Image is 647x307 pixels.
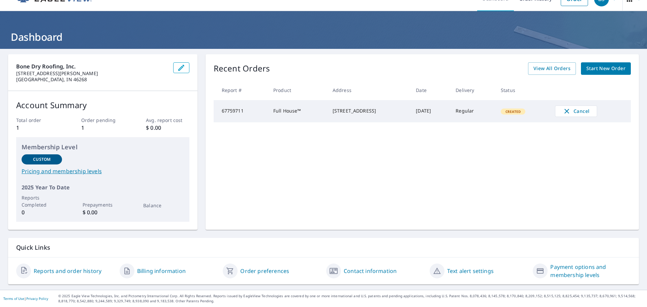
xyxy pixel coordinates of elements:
[450,80,495,100] th: Delivery
[8,30,639,44] h1: Dashboard
[137,267,186,275] a: Billing information
[214,80,268,100] th: Report #
[16,62,168,70] p: Bone Dry Roofing, Inc.
[581,62,631,75] a: Start New Order
[562,107,590,115] span: Cancel
[83,208,123,216] p: $ 0.00
[501,109,525,114] span: Created
[533,64,571,73] span: View All Orders
[528,62,576,75] a: View All Orders
[495,80,550,100] th: Status
[3,296,24,301] a: Terms of Use
[550,263,631,279] a: Payment options and membership levels
[146,117,189,124] p: Avg. report cost
[16,99,189,111] p: Account Summary
[268,80,327,100] th: Product
[555,105,597,117] button: Cancel
[34,267,101,275] a: Reports and order history
[22,143,184,152] p: Membership Level
[16,70,168,76] p: [STREET_ADDRESS][PERSON_NAME]
[81,124,124,132] p: 1
[22,194,62,208] p: Reports Completed
[22,208,62,216] p: 0
[16,124,59,132] p: 1
[240,267,289,275] a: Order preferences
[146,124,189,132] p: $ 0.00
[16,117,59,124] p: Total order
[16,243,631,252] p: Quick Links
[22,167,184,175] a: Pricing and membership levels
[327,80,411,100] th: Address
[16,76,168,83] p: [GEOGRAPHIC_DATA], IN 46268
[410,100,450,122] td: [DATE]
[26,296,48,301] a: Privacy Policy
[22,183,184,191] p: 2025 Year To Date
[3,297,48,301] p: |
[447,267,494,275] a: Text alert settings
[81,117,124,124] p: Order pending
[58,294,644,304] p: © 2025 Eagle View Technologies, Inc. and Pictometry International Corp. All Rights Reserved. Repo...
[143,202,184,209] p: Balance
[333,108,405,114] div: [STREET_ADDRESS]
[450,100,495,122] td: Regular
[214,100,268,122] td: 67759711
[344,267,397,275] a: Contact information
[33,156,51,162] p: Custom
[586,64,625,73] span: Start New Order
[268,100,327,122] td: Full House™
[214,62,270,75] p: Recent Orders
[410,80,450,100] th: Date
[83,201,123,208] p: Prepayments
